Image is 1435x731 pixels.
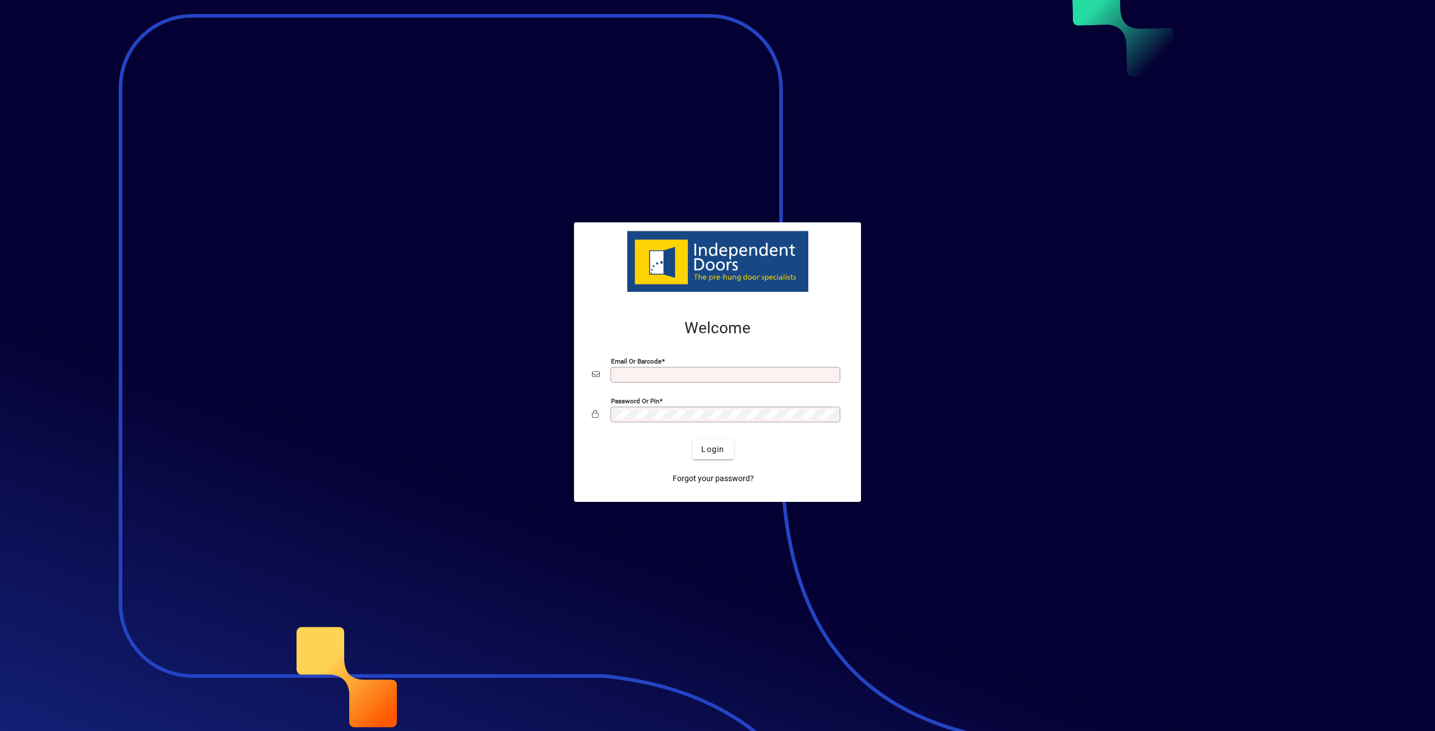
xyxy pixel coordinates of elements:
mat-label: Email or Barcode [611,357,661,365]
button: Login [692,439,733,459]
mat-label: Password or Pin [611,397,659,405]
span: Forgot your password? [673,473,754,485]
span: Login [701,444,724,455]
a: Forgot your password? [668,468,758,488]
h2: Welcome [592,319,843,338]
